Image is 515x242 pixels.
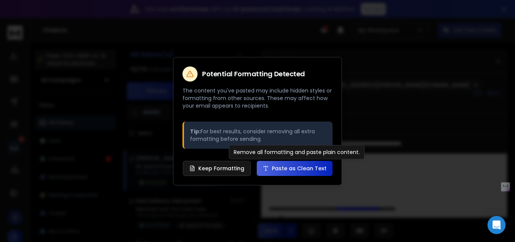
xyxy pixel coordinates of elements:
[229,145,365,159] div: Remove all formatting and paste plain content.
[487,216,506,234] div: Open Intercom Messenger
[257,161,333,176] button: Paste as Clean Text
[182,87,333,109] p: The content you've pasted may include hidden styles or formatting from other sources. These may a...
[190,128,201,135] strong: Tip:
[190,128,326,143] p: For best results, consider removing all extra formatting before sending.
[183,161,251,176] button: Keep Formatting
[202,71,305,77] h2: Potential Formatting Detected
